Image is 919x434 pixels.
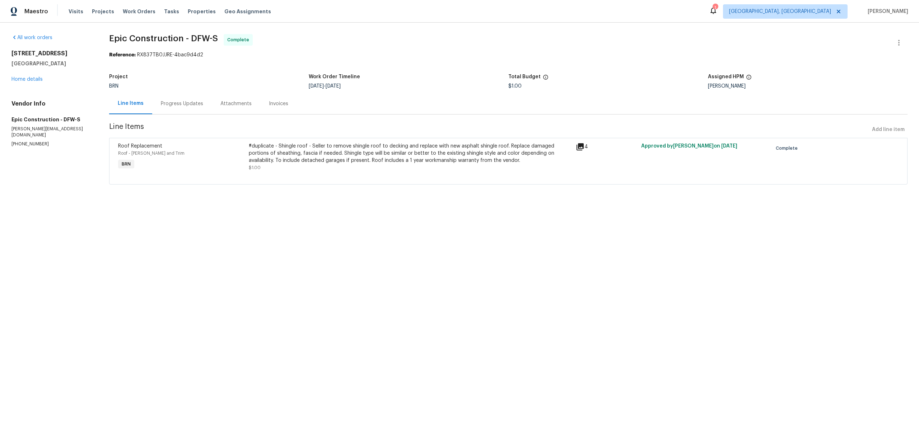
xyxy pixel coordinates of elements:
[224,8,271,15] span: Geo Assignments
[729,8,831,15] span: [GEOGRAPHIC_DATA], [GEOGRAPHIC_DATA]
[69,8,83,15] span: Visits
[713,4,718,11] div: 1
[109,84,118,89] span: BRN
[109,51,908,59] div: RX837TB0JJRE-4bac9d4d2
[11,100,92,107] h4: Vendor Info
[508,74,541,79] h5: Total Budget
[220,100,252,107] div: Attachments
[249,165,261,170] span: $1.00
[309,74,360,79] h5: Work Order Timeline
[721,144,737,149] span: [DATE]
[708,84,908,89] div: [PERSON_NAME]
[11,116,92,123] h5: Epic Construction - DFW-S
[119,160,134,168] span: BRN
[309,84,324,89] span: [DATE]
[164,9,179,14] span: Tasks
[746,74,752,84] span: The hpm assigned to this work order.
[641,144,737,149] span: Approved by [PERSON_NAME] on
[118,151,185,155] span: Roof - [PERSON_NAME] and Trim
[708,74,744,79] h5: Assigned HPM
[776,145,801,152] span: Complete
[109,123,869,136] span: Line Items
[326,84,341,89] span: [DATE]
[508,84,522,89] span: $1.00
[865,8,908,15] span: [PERSON_NAME]
[161,100,203,107] div: Progress Updates
[123,8,155,15] span: Work Orders
[227,36,252,43] span: Complete
[11,50,92,57] h2: [STREET_ADDRESS]
[11,60,92,67] h5: [GEOGRAPHIC_DATA]
[543,74,549,84] span: The total cost of line items that have been proposed by Opendoor. This sum includes line items th...
[118,144,162,149] span: Roof Replacement
[309,84,341,89] span: -
[24,8,48,15] span: Maestro
[249,143,572,164] div: #duplicate - Shingle roof - Seller to remove shingle roof to decking and replace with new asphalt...
[11,35,52,40] a: All work orders
[109,34,218,43] span: Epic Construction - DFW-S
[109,74,128,79] h5: Project
[11,141,92,147] p: [PHONE_NUMBER]
[109,52,136,57] b: Reference:
[269,100,288,107] div: Invoices
[118,100,144,107] div: Line Items
[188,8,216,15] span: Properties
[576,143,637,151] div: 4
[92,8,114,15] span: Projects
[11,77,43,82] a: Home details
[11,126,92,138] p: [PERSON_NAME][EMAIL_ADDRESS][DOMAIN_NAME]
